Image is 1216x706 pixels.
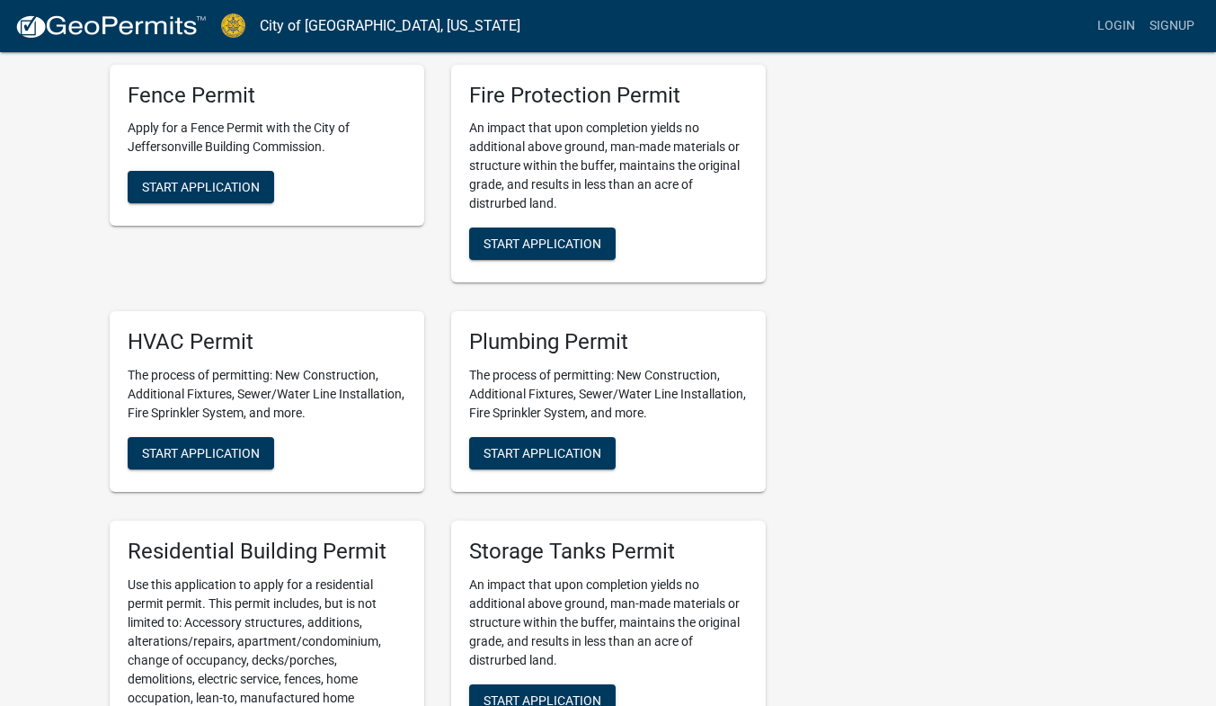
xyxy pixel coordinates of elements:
[469,366,748,423] p: The process of permitting: New Construction, Additional Fixtures, Sewer/Water Line Installation, ...
[1142,9,1202,43] a: Signup
[484,446,601,460] span: Start Application
[469,437,616,469] button: Start Application
[469,539,748,565] h5: Storage Tanks Permit
[142,446,260,460] span: Start Application
[469,119,748,213] p: An impact that upon completion yields no additional above ground, man-made materials or structure...
[1090,9,1142,43] a: Login
[128,171,274,203] button: Start Application
[128,119,406,156] p: Apply for a Fence Permit with the City of Jeffersonville Building Commission.
[128,329,406,355] h5: HVAC Permit
[469,576,748,670] p: An impact that upon completion yields no additional above ground, man-made materials or structure...
[128,366,406,423] p: The process of permitting: New Construction, Additional Fixtures, Sewer/Water Line Installation, ...
[128,437,274,469] button: Start Application
[469,83,748,109] h5: Fire Protection Permit
[142,180,260,194] span: Start Application
[128,83,406,109] h5: Fence Permit
[469,228,616,260] button: Start Application
[128,539,406,565] h5: Residential Building Permit
[260,11,520,41] a: City of [GEOGRAPHIC_DATA], [US_STATE]
[221,13,245,38] img: City of Jeffersonville, Indiana
[484,237,601,251] span: Start Application
[469,329,748,355] h5: Plumbing Permit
